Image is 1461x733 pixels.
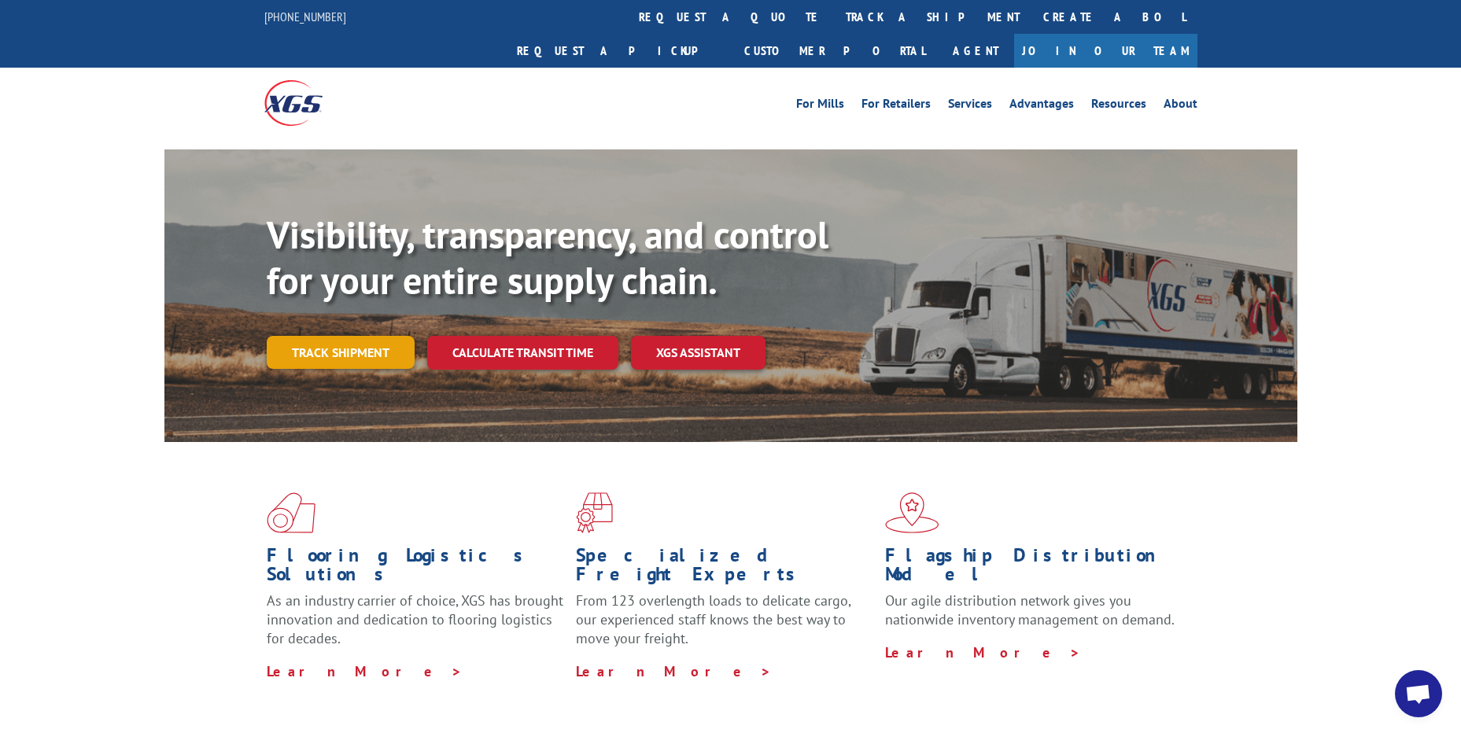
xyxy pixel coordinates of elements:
[1164,98,1197,115] a: About
[267,546,564,591] h1: Flooring Logistics Solutions
[576,546,873,591] h1: Specialized Freight Experts
[796,98,844,115] a: For Mills
[732,34,937,68] a: Customer Portal
[427,336,618,370] a: Calculate transit time
[576,662,772,680] a: Learn More >
[267,591,563,647] span: As an industry carrier of choice, XGS has brought innovation and dedication to flooring logistics...
[885,492,939,533] img: xgs-icon-flagship-distribution-model-red
[267,210,828,304] b: Visibility, transparency, and control for your entire supply chain.
[885,643,1081,661] a: Learn More >
[576,492,613,533] img: xgs-icon-focused-on-flooring-red
[1395,670,1442,717] div: Open chat
[1009,98,1074,115] a: Advantages
[885,546,1182,591] h1: Flagship Distribution Model
[861,98,931,115] a: For Retailers
[1091,98,1146,115] a: Resources
[885,591,1175,628] span: Our agile distribution network gives you nationwide inventory management on demand.
[267,492,315,533] img: xgs-icon-total-supply-chain-intelligence-red
[267,662,463,680] a: Learn More >
[505,34,732,68] a: Request a pickup
[631,336,766,370] a: XGS ASSISTANT
[1014,34,1197,68] a: Join Our Team
[576,591,873,661] p: From 123 overlength loads to delicate cargo, our experienced staff knows the best way to move you...
[267,336,415,369] a: Track shipment
[948,98,992,115] a: Services
[937,34,1014,68] a: Agent
[264,9,346,24] a: [PHONE_NUMBER]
